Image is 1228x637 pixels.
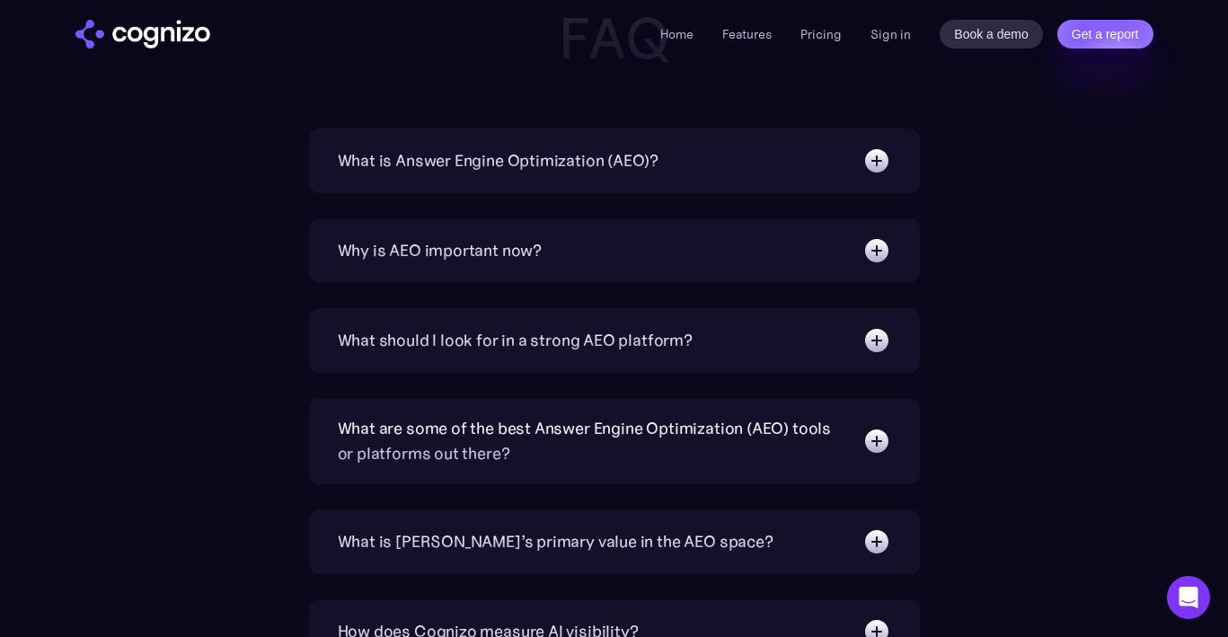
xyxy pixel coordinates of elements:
[660,26,694,42] a: Home
[338,416,844,466] div: What are some of the best Answer Engine Optimization (AEO) tools or platforms out there?
[75,20,210,49] img: cognizo logo
[75,20,210,49] a: home
[1057,20,1153,49] a: Get a report
[255,6,974,71] h2: FAQ
[338,148,659,173] div: What is Answer Engine Optimization (AEO)?
[940,20,1043,49] a: Book a demo
[338,328,693,353] div: What should I look for in a strong AEO platform?
[800,26,842,42] a: Pricing
[870,23,911,45] a: Sign in
[722,26,772,42] a: Features
[1167,576,1210,619] div: Open Intercom Messenger
[338,529,773,554] div: What is [PERSON_NAME]’s primary value in the AEO space?
[338,238,543,263] div: Why is AEO important now?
